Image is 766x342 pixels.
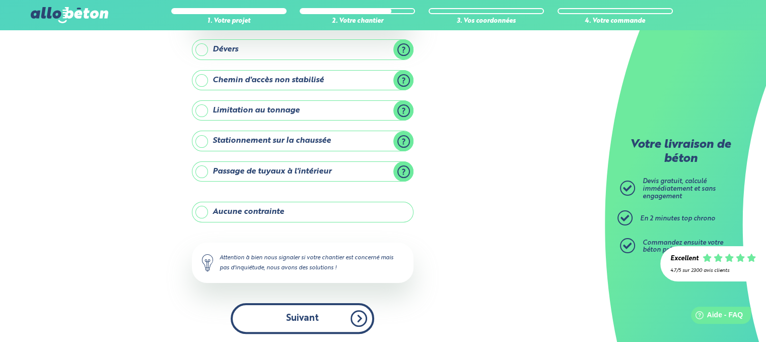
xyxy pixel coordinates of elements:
[31,7,108,23] img: allobéton
[558,18,673,25] div: 4. Votre commande
[643,178,716,199] span: Devis gratuit, calculé immédiatement et sans engagement
[192,100,413,121] label: Limitation au tonnage
[231,303,374,334] button: Suivant
[192,202,413,222] label: Aucune contrainte
[192,131,413,151] label: Stationnement sur la chaussée
[171,18,287,25] div: 1. Votre projet
[192,161,413,182] label: Passage de tuyaux à l'intérieur
[429,18,544,25] div: 3. Vos coordonnées
[192,243,413,283] div: Attention à bien nous signaler si votre chantier est concerné mais pas d'inquiétude, nous avons d...
[670,255,699,263] div: Excellent
[640,215,715,222] span: En 2 minutes top chrono
[192,70,413,90] label: Chemin d'accès non stabilisé
[676,303,755,331] iframe: Help widget launcher
[622,138,738,166] p: Votre livraison de béton
[192,39,413,60] label: Dévers
[300,18,415,25] div: 2. Votre chantier
[643,240,723,254] span: Commandez ensuite votre béton prêt à l'emploi
[670,268,756,273] div: 4.7/5 sur 2300 avis clients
